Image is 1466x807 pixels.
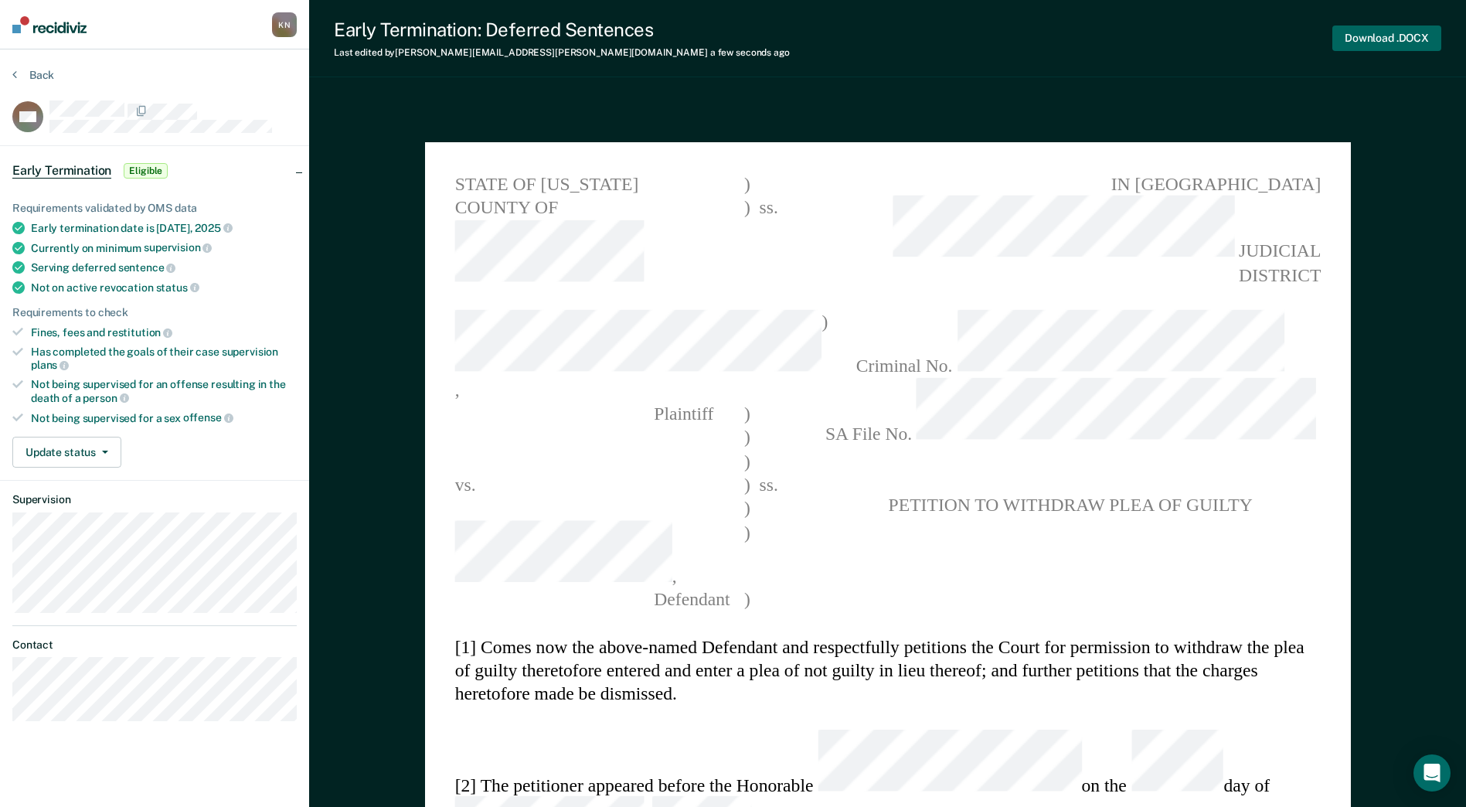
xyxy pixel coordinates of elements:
[820,377,1321,444] span: SA File No.
[744,401,750,425] span: )
[454,635,1321,706] section: [1] Comes now the above-named Defendant and respectfully petitions the Court for permission to wi...
[31,325,297,339] div: Fines, fees and
[12,68,54,82] button: Back
[454,403,713,423] span: Plaintiff
[334,47,790,58] div: Last edited by [PERSON_NAME][EMAIL_ADDRESS][PERSON_NAME][DOMAIN_NAME]
[744,520,750,587] span: )
[334,19,790,41] div: Early Termination: Deferred Sentences
[12,306,297,319] div: Requirements to check
[12,437,121,468] button: Update status
[744,196,750,287] span: )
[744,472,750,496] span: )
[83,392,128,404] span: person
[12,16,87,33] img: Recidiviz
[144,241,212,254] span: supervision
[744,425,750,449] span: )
[454,311,821,401] span: ,
[750,196,786,287] span: ss.
[31,221,297,235] div: Early termination date is [DATE],
[454,520,743,587] span: ,
[12,163,111,179] span: Early Termination
[744,496,750,520] span: )
[820,311,1321,378] span: Criminal No.
[744,449,750,473] span: )
[195,222,232,234] span: 2025
[118,261,176,274] span: sentence
[31,241,297,255] div: Currently on minimum
[454,196,743,287] span: COUNTY OF
[454,474,475,494] span: vs.
[156,281,199,294] span: status
[31,411,297,425] div: Not being supervised for a sex
[31,346,297,372] div: Has completed the goals of their case supervision
[31,359,69,371] span: plans
[12,638,297,652] dt: Contact
[820,492,1321,516] pre: PETITION TO WITHDRAW PLEA OF GUILTY
[820,172,1321,196] span: IN [GEOGRAPHIC_DATA]
[1413,754,1451,792] div: Open Intercom Messenger
[744,587,750,611] span: )
[31,260,297,274] div: Serving deferred
[710,47,790,58] span: a few seconds ago
[183,411,233,424] span: offense
[12,202,297,215] div: Requirements validated by OMS data
[107,326,172,339] span: restitution
[272,12,297,37] div: K N
[31,281,297,295] div: Not on active revocation
[454,172,743,196] span: STATE OF [US_STATE]
[124,163,168,179] span: Eligible
[1332,26,1441,51] button: Download .DOCX
[820,196,1321,287] span: JUDICIAL DISTRICT
[12,493,297,506] dt: Supervision
[31,378,297,404] div: Not being supervised for an offense resulting in the death of a
[272,12,297,37] button: KN
[750,472,786,496] span: ss.
[454,589,730,609] span: Defendant
[744,172,750,196] span: )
